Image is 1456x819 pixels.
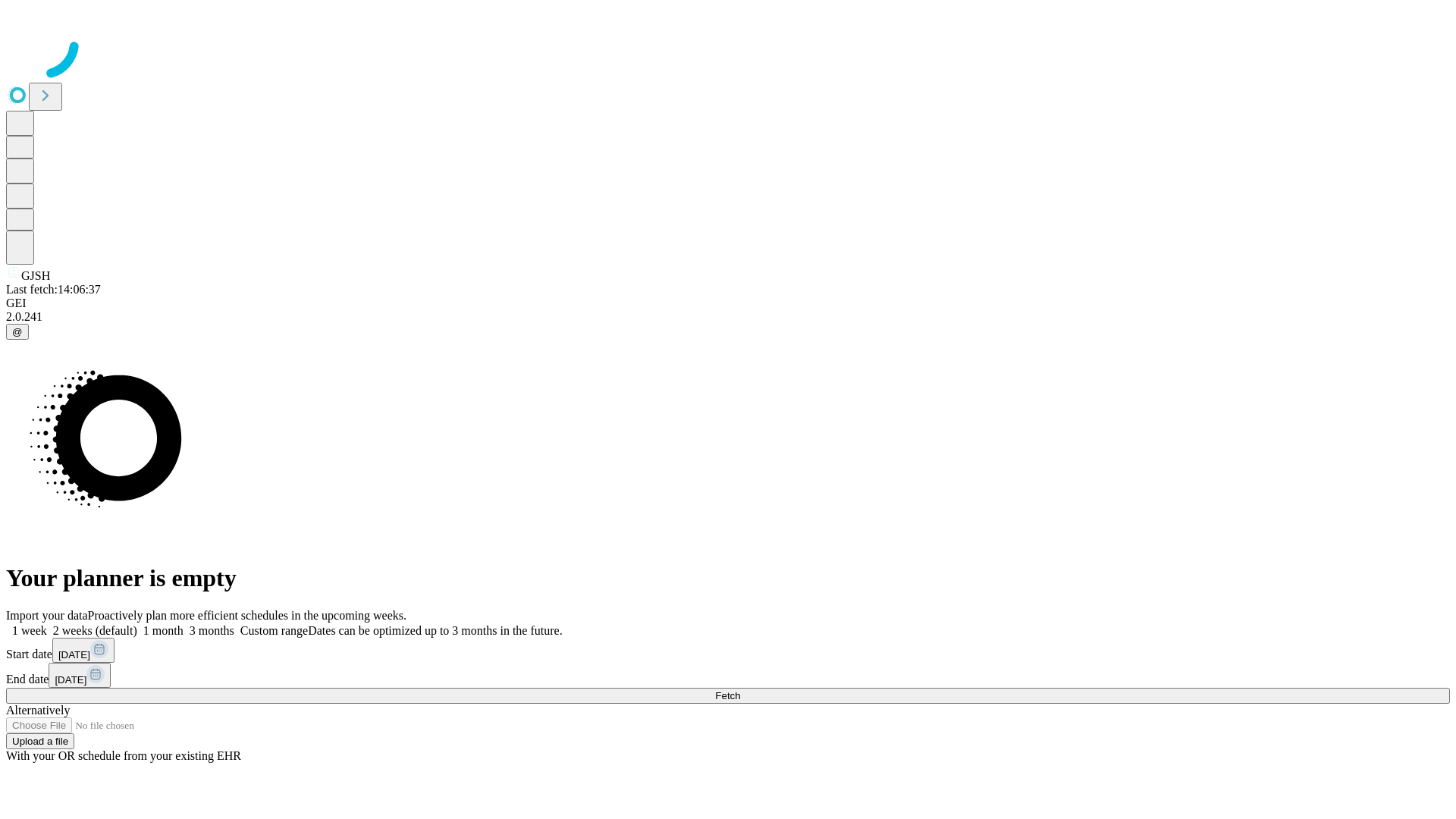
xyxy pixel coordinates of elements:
[6,688,1450,704] button: Fetch
[6,297,1450,310] div: GEI
[6,638,1450,663] div: Start date
[6,310,1450,324] div: 2.0.241
[12,326,23,337] span: @
[6,324,29,340] button: @
[52,638,115,663] button: [DATE]
[6,609,88,622] span: Import your data
[88,609,406,622] span: Proactively plan more efficient schedules in the upcoming weeks.
[6,704,70,717] span: Alternatively
[6,733,74,749] button: Upload a file
[12,624,47,637] span: 1 week
[143,624,184,637] span: 1 month
[58,649,90,661] span: [DATE]
[49,663,111,688] button: [DATE]
[6,283,101,296] span: Last fetch: 14:06:37
[6,564,1450,592] h1: Your planner is empty
[715,690,740,701] span: Fetch
[240,624,308,637] span: Custom range
[21,269,50,282] span: GJSH
[55,674,86,686] span: [DATE]
[190,624,234,637] span: 3 months
[308,624,562,637] span: Dates can be optimized up to 3 months in the future.
[6,663,1450,688] div: End date
[6,749,241,762] span: With your OR schedule from your existing EHR
[53,624,137,637] span: 2 weeks (default)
